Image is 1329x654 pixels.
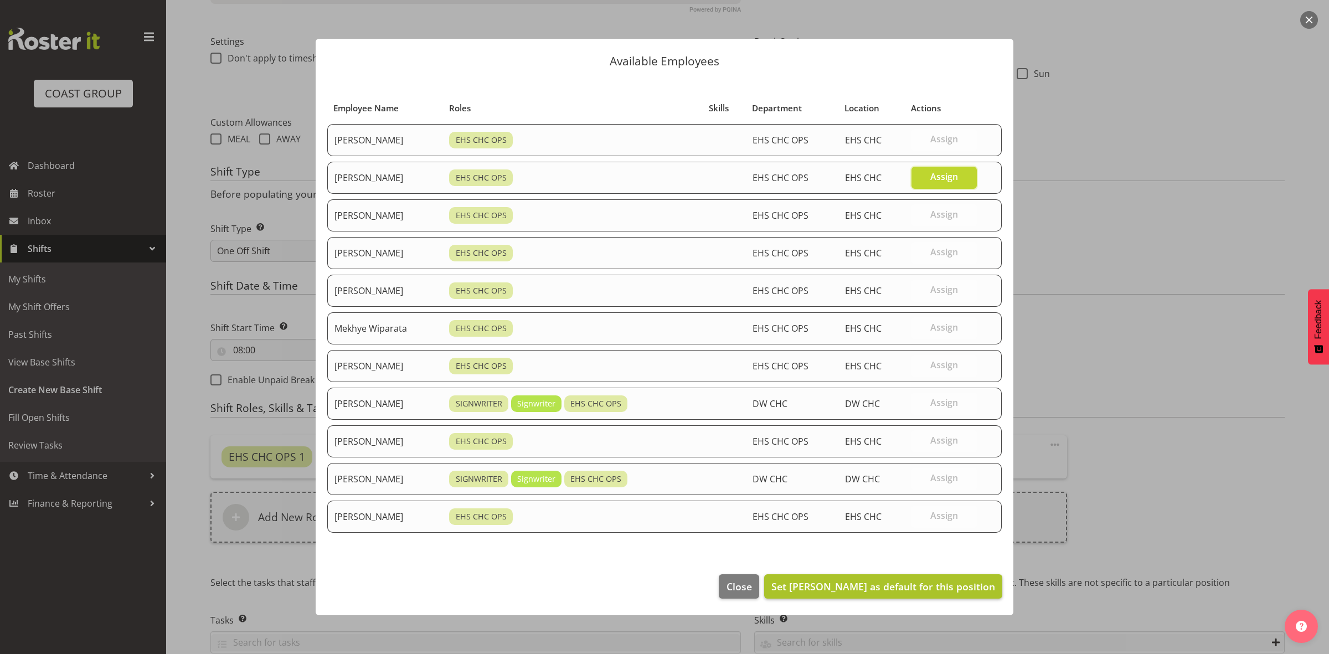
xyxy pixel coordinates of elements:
span: SIGNWRITER [456,473,502,485]
span: EHS CHC OPS [456,360,507,372]
span: SIGNWRITER [456,398,502,410]
img: help-xxl-2.png [1296,621,1307,632]
td: Mekhye Wiparata [327,312,442,344]
td: [PERSON_NAME] [327,162,442,194]
span: Assign [930,510,958,521]
td: [PERSON_NAME] [327,124,442,156]
span: Assign [930,133,958,145]
span: EHS CHC OPS [456,511,507,523]
button: Feedback - Show survey [1308,289,1329,364]
span: EHS CHC OPS [753,435,808,447]
span: Signwriter [517,473,555,485]
p: Available Employees [327,55,1002,67]
span: DW CHC [845,473,880,485]
span: EHS CHC OPS [753,511,808,523]
td: [PERSON_NAME] [327,199,442,231]
td: [PERSON_NAME] [327,463,442,495]
span: EHS CHC [845,209,882,222]
span: EHS CHC OPS [456,285,507,297]
td: [PERSON_NAME] [327,350,442,382]
div: Employee Name [333,102,436,115]
span: EHS CHC OPS [753,134,808,146]
td: [PERSON_NAME] [327,425,442,457]
div: Roles [449,102,696,115]
div: Location [844,102,898,115]
span: Signwriter [517,398,555,410]
span: Assign [930,246,958,258]
span: EHS CHC [845,172,882,184]
span: Feedback [1313,300,1323,339]
span: EHS CHC OPS [753,285,808,297]
span: EHS CHC [845,511,882,523]
span: Assign [930,472,958,483]
span: EHS CHC [845,134,882,146]
td: [PERSON_NAME] [327,275,442,307]
span: Set [PERSON_NAME] as default for this position [771,580,995,593]
span: Assign [930,397,958,408]
span: Assign [930,359,958,370]
span: Assign [930,171,958,182]
td: [PERSON_NAME] [327,388,442,420]
span: EHS CHC [845,322,882,334]
span: Assign [930,435,958,446]
span: EHS CHC OPS [456,172,507,184]
span: Assign [930,322,958,333]
span: EHS CHC OPS [456,435,507,447]
button: Close [719,574,759,599]
span: EHS CHC [845,247,882,259]
span: EHS CHC OPS [456,247,507,259]
span: EHS CHC OPS [753,360,808,372]
span: EHS CHC OPS [570,473,621,485]
span: EHS CHC OPS [456,134,507,146]
button: Set [PERSON_NAME] as default for this position [764,574,1002,599]
span: EHS CHC OPS [753,172,808,184]
span: Close [727,579,752,594]
span: DW CHC [753,473,787,485]
div: Skills [709,102,740,115]
div: Department [752,102,832,115]
span: EHS CHC OPS [753,209,808,222]
span: EHS CHC [845,360,882,372]
span: Assign [930,284,958,295]
span: EHS CHC [845,435,882,447]
span: EHS CHC OPS [570,398,621,410]
div: Actions [911,102,977,115]
span: EHS CHC OPS [456,209,507,222]
span: DW CHC [753,398,787,410]
span: EHS CHC [845,285,882,297]
span: DW CHC [845,398,880,410]
span: EHS CHC OPS [753,247,808,259]
span: EHS CHC OPS [753,322,808,334]
td: [PERSON_NAME] [327,501,442,533]
span: EHS CHC OPS [456,322,507,334]
span: Assign [930,209,958,220]
td: [PERSON_NAME] [327,237,442,269]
